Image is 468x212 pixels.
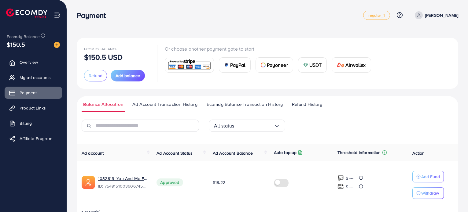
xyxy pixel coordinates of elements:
p: $150.5 USD [84,53,123,61]
a: Affiliate Program [5,132,62,145]
span: Ecomdy Balance Transaction History [207,101,283,108]
a: Overview [5,56,62,68]
a: regular_1 [363,11,390,20]
p: Auto top-up [274,149,297,156]
span: Ad Account Transaction History [132,101,197,108]
span: Airwallex [345,61,366,69]
img: ic-ads-acc.e4c84228.svg [82,176,95,189]
span: Ecomdy Balance [84,46,117,52]
img: card [167,59,212,72]
span: Add balance [116,73,140,79]
img: card [337,63,344,67]
p: Withdraw [421,189,439,197]
button: Add balance [111,70,145,81]
p: $ --- [346,174,353,182]
span: Refund [89,73,102,79]
p: $ --- [346,183,353,190]
a: My ad accounts [5,71,62,84]
h3: Payment [77,11,111,20]
a: card [165,58,214,73]
p: [PERSON_NAME] [425,12,458,19]
a: cardPayPal [219,57,251,73]
p: Or choose another payment gate to start [165,45,376,52]
img: logo [6,9,47,18]
img: image [54,42,60,48]
a: [PERSON_NAME] [412,11,458,19]
img: top-up amount [337,183,344,190]
span: Action [412,150,425,156]
span: Balance Allocation [83,101,123,108]
span: Billing [20,120,32,126]
a: Product Links [5,102,62,114]
div: Search for option [209,120,285,132]
img: card [224,63,229,67]
span: ID: 7549151003606745104 [98,183,147,189]
img: card [303,63,308,67]
a: 1032815_You And Me ECOMDY_1757673778601 [98,175,147,181]
span: $150.5 [7,40,25,49]
span: USDT [309,61,322,69]
span: Payoneer [267,61,288,69]
span: My ad accounts [20,74,51,81]
img: top-up amount [337,175,344,181]
a: Billing [5,117,62,129]
span: Affiliate Program [20,135,52,142]
p: Add Fund [421,173,440,180]
span: All status [214,121,234,131]
span: Ecomdy Balance [7,34,40,40]
span: Ad Account Balance [213,150,253,156]
img: card [261,63,266,67]
button: Add Fund [412,171,444,182]
input: Search for option [234,121,274,131]
span: Overview [20,59,38,65]
span: regular_1 [368,13,385,17]
span: Refund History [292,101,322,108]
span: Approved [157,178,183,186]
a: Payment [5,87,62,99]
span: PayPal [230,61,245,69]
button: Withdraw [412,187,444,199]
div: <span class='underline'>1032815_You And Me ECOMDY_1757673778601</span></br>7549151003606745104 [98,175,147,189]
span: Ad account [82,150,104,156]
button: Refund [84,70,107,81]
span: Product Links [20,105,46,111]
a: cardUSDT [298,57,327,73]
span: $19.22 [213,179,225,185]
span: Ad Account Status [157,150,193,156]
p: Threshold information [337,149,381,156]
img: menu [54,12,61,19]
span: Payment [20,90,37,96]
a: cardPayoneer [256,57,293,73]
a: cardAirwallex [332,57,371,73]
